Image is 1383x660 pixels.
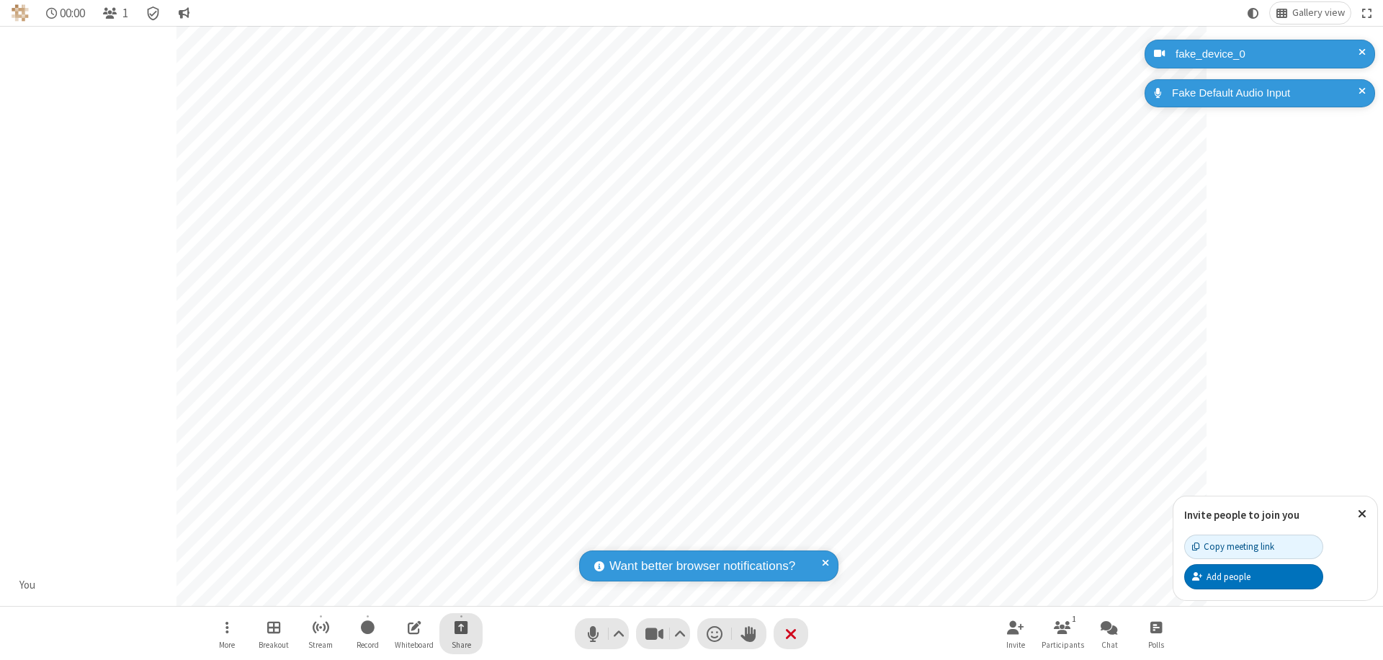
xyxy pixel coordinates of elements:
[1068,612,1080,625] div: 1
[97,2,134,24] button: Open participant list
[1270,2,1351,24] button: Change layout
[172,2,195,24] button: Conversation
[252,613,295,654] button: Manage Breakout Rooms
[609,557,795,576] span: Want better browser notifications?
[1042,641,1084,649] span: Participants
[205,613,249,654] button: Open menu
[1356,2,1378,24] button: Fullscreen
[393,613,436,654] button: Open shared whiteboard
[636,618,690,649] button: Stop video (⌘+Shift+V)
[357,641,379,649] span: Record
[1101,641,1118,649] span: Chat
[1184,508,1299,522] label: Invite people to join you
[1242,2,1265,24] button: Using system theme
[1167,85,1364,102] div: Fake Default Audio Input
[697,618,732,649] button: Send a reaction
[1184,535,1323,559] button: Copy meeting link
[452,641,471,649] span: Share
[575,618,629,649] button: Mute (⌘+Shift+A)
[732,618,766,649] button: Raise hand
[1171,46,1364,63] div: fake_device_0
[1148,641,1164,649] span: Polls
[60,6,85,20] span: 00:00
[122,6,128,20] span: 1
[140,2,167,24] div: Meeting details Encryption enabled
[308,641,333,649] span: Stream
[439,613,483,654] button: Start sharing
[219,641,235,649] span: More
[671,618,690,649] button: Video setting
[14,577,41,594] div: You
[1184,564,1323,589] button: Add people
[774,618,808,649] button: End or leave meeting
[40,2,91,24] div: Timer
[1134,613,1178,654] button: Open poll
[1041,613,1084,654] button: Open participant list
[994,613,1037,654] button: Invite participants (⌘+Shift+I)
[346,613,389,654] button: Start recording
[259,641,289,649] span: Breakout
[1088,613,1131,654] button: Open chat
[1347,496,1377,532] button: Close popover
[1006,641,1025,649] span: Invite
[395,641,434,649] span: Whiteboard
[299,613,342,654] button: Start streaming
[609,618,629,649] button: Audio settings
[1292,7,1345,19] span: Gallery view
[1192,540,1274,553] div: Copy meeting link
[12,4,29,22] img: QA Selenium DO NOT DELETE OR CHANGE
